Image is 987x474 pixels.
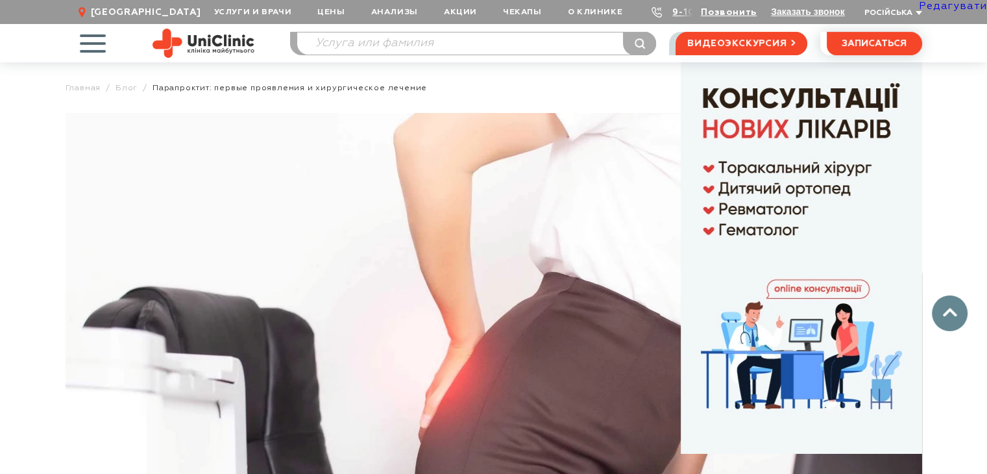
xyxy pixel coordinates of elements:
a: 9-103 [672,8,701,17]
span: записаться [842,39,907,48]
a: видеоэкскурсия [676,32,807,55]
a: Блог [116,83,138,93]
span: Парапроктит: первые проявления и хирургическое лечение [152,83,427,93]
input: Услуга или фамилия [297,32,656,55]
a: Главная [66,83,101,93]
a: Позвонить [701,8,757,17]
span: [GEOGRAPHIC_DATA] [91,6,201,18]
button: Заказать звонок [771,6,844,17]
span: Російська [864,9,912,17]
button: Російська [861,8,922,18]
span: видеоэкскурсия [687,32,786,55]
a: Редагувати [919,1,987,12]
button: записаться [827,32,922,55]
img: Site [152,29,254,58]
